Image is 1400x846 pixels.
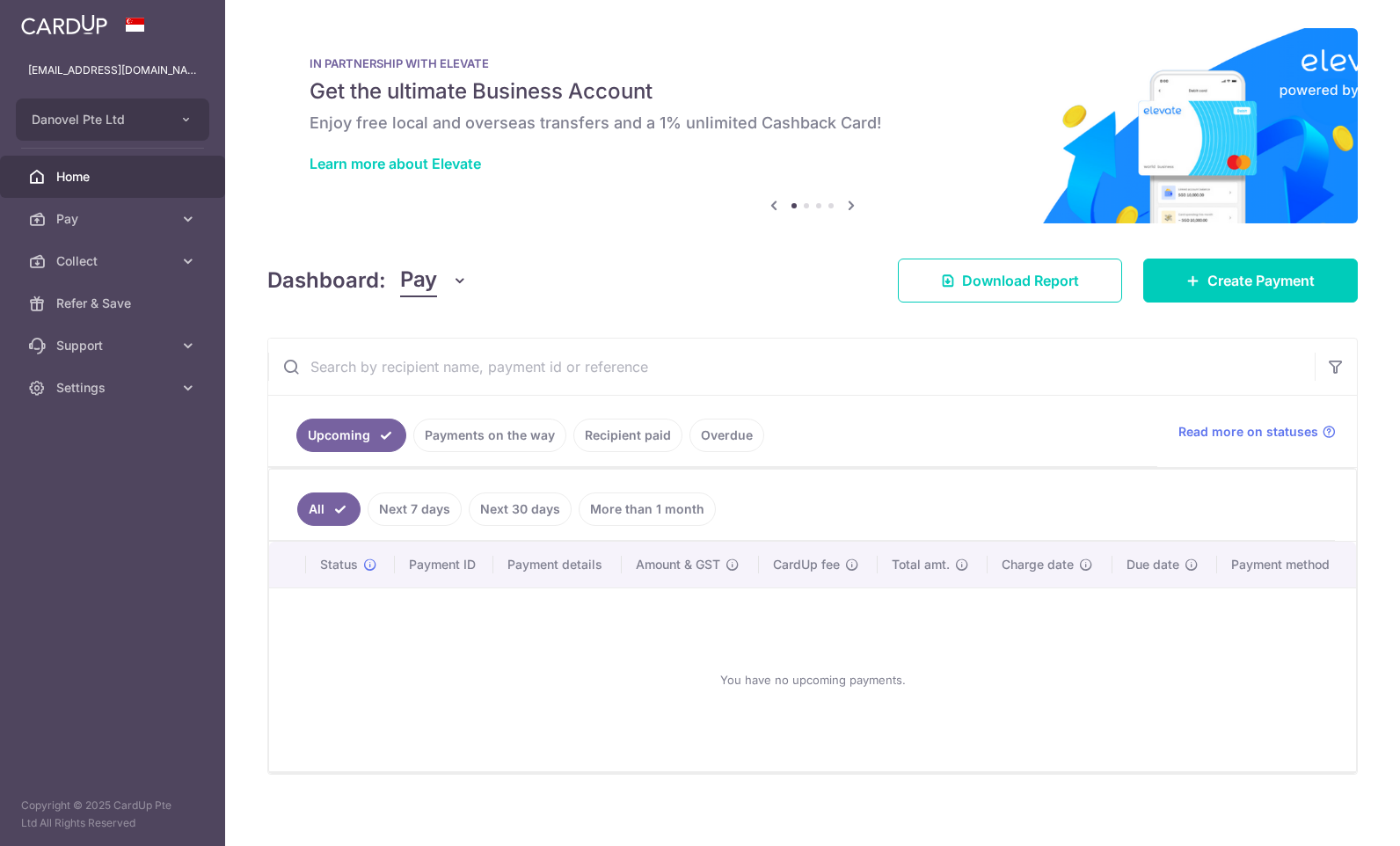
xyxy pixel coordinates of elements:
[297,492,361,526] a: All
[1217,542,1356,587] th: Payment method
[1002,556,1074,573] span: Charge date
[32,111,162,128] span: Danovel Pte Ltd
[689,419,764,452] a: Overdue
[1178,423,1336,441] a: Read more on statuses
[290,602,1335,757] div: You have no upcoming payments.
[268,339,1315,395] input: Search by recipient name, payment id or reference
[573,419,682,452] a: Recipient paid
[56,252,172,270] span: Collect
[21,14,107,35] img: CardUp
[493,542,622,587] th: Payment details
[320,556,358,573] span: Status
[469,492,572,526] a: Next 30 days
[636,556,720,573] span: Amount & GST
[400,264,468,297] button: Pay
[16,98,209,141] button: Danovel Pte Ltd
[296,419,406,452] a: Upcoming
[310,56,1316,70] p: IN PARTNERSHIP WITH ELEVATE
[56,295,172,312] span: Refer & Save
[395,542,493,587] th: Payment ID
[579,492,716,526] a: More than 1 month
[267,28,1358,223] img: Renovation banner
[28,62,197,79] p: [EMAIL_ADDRESS][DOMAIN_NAME]
[962,270,1079,291] span: Download Report
[898,259,1122,303] a: Download Report
[892,556,950,573] span: Total amt.
[1207,270,1315,291] span: Create Payment
[310,113,1316,134] h6: Enjoy free local and overseas transfers and a 1% unlimited Cashback Card!
[56,337,172,354] span: Support
[413,419,566,452] a: Payments on the way
[1143,259,1358,303] a: Create Payment
[56,168,172,186] span: Home
[400,264,437,297] span: Pay
[310,77,1316,106] h5: Get the ultimate Business Account
[56,379,172,397] span: Settings
[773,556,840,573] span: CardUp fee
[267,265,386,296] h4: Dashboard:
[1286,793,1382,837] iframe: Opens a widget where you can find more information
[310,155,481,172] a: Learn more about Elevate
[368,492,462,526] a: Next 7 days
[1178,423,1318,441] span: Read more on statuses
[1127,556,1179,573] span: Due date
[56,210,172,228] span: Pay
